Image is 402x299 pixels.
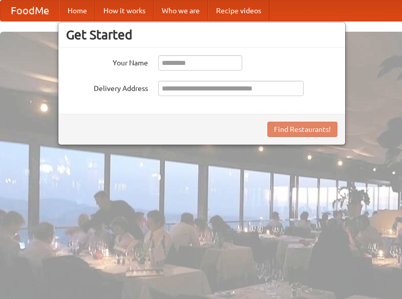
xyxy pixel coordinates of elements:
[267,122,337,137] button: Find Restaurants!
[66,55,148,68] label: Your Name
[59,1,95,21] a: Home
[154,1,208,21] a: Who we are
[95,1,154,21] a: How it works
[208,1,269,21] a: Recipe videos
[1,1,59,21] a: FoodMe
[66,81,148,94] label: Delivery Address
[66,27,337,42] h3: Get Started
